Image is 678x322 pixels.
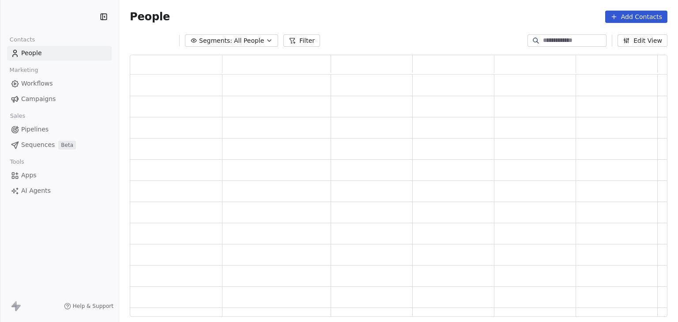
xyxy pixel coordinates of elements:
span: Pipelines [21,125,49,134]
span: People [21,49,42,58]
button: Add Contacts [605,11,667,23]
button: Edit View [618,34,667,47]
a: SequencesBeta [7,138,112,152]
span: AI Agents [21,186,51,195]
span: Beta [58,141,76,150]
span: People [130,10,170,23]
span: Help & Support [73,303,113,310]
span: Workflows [21,79,53,88]
a: Apps [7,168,112,183]
span: Segments: [199,36,232,45]
span: Contacts [6,33,39,46]
a: AI Agents [7,183,112,198]
span: Marketing [6,64,42,77]
a: Workflows [7,76,112,91]
span: Sequences [21,140,55,150]
span: Tools [6,155,28,168]
a: People [7,46,112,60]
a: Pipelines [7,122,112,137]
a: Help & Support [64,303,113,310]
span: All People [234,36,264,45]
a: Campaigns [7,92,112,106]
span: Apps [21,171,37,180]
span: Campaigns [21,94,56,104]
button: Filter [283,34,320,47]
span: Sales [6,109,29,123]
